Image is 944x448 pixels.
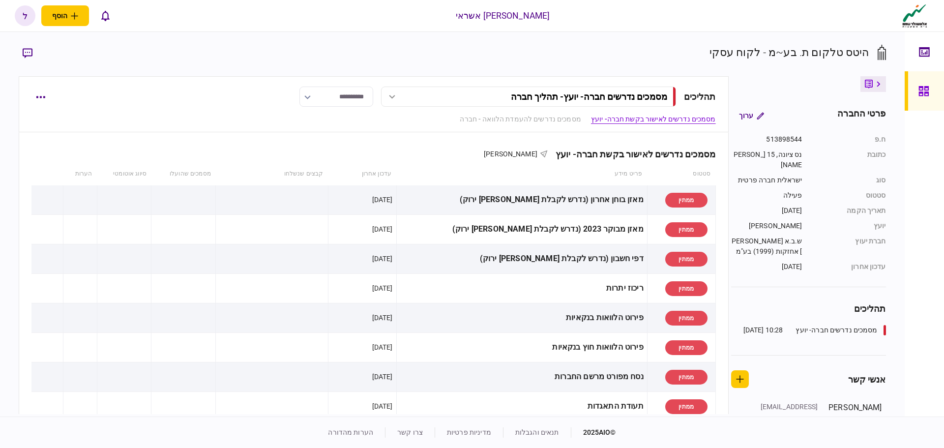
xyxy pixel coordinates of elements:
[548,149,716,159] div: מסמכים נדרשים לאישור בקשת חברה- יועץ
[848,373,886,386] div: אנשי קשר
[900,3,929,28] img: client company logo
[743,325,783,335] div: 10:28 [DATE]
[397,428,423,436] a: צרו קשר
[812,262,886,272] div: עדכון אחרון
[647,163,715,185] th: סטטוס
[812,236,886,257] div: חברת יעוץ
[372,254,393,264] div: [DATE]
[400,277,644,299] div: ריכוז יתרות
[731,262,802,272] div: [DATE]
[372,283,393,293] div: [DATE]
[63,163,97,185] th: הערות
[731,134,802,145] div: 513898544
[731,206,802,216] div: [DATE]
[400,218,644,240] div: מאזן מבוקר 2023 (נדרש לקבלת [PERSON_NAME] ירוק)
[812,175,886,185] div: סוג
[328,163,396,185] th: עדכון אחרון
[665,311,708,326] div: ממתין
[41,5,89,26] button: פתח תפריט להוספת לקוח
[381,87,676,107] button: מסמכים נדרשים חברה- יועץ- תהליך חברה
[456,9,550,22] div: [PERSON_NAME] אשראי
[95,5,116,26] button: פתח רשימת התראות
[400,336,644,358] div: פירוט הלוואות חוץ בנקאיות
[812,134,886,145] div: ח.פ
[97,163,151,185] th: סיווג אוטומטי
[216,163,328,185] th: קבצים שנשלחו
[511,91,667,102] div: מסמכים נדרשים חברה- יועץ - תהליך חברה
[731,236,802,257] div: ש.ב.א [PERSON_NAME] אחזקות (1999) בע"מ
[709,44,869,60] div: היטס טלקום ת. בע~מ - לקוח עסקי
[151,163,216,185] th: מסמכים שהועלו
[400,307,644,329] div: פירוט הלוואות בנקאיות
[372,224,393,234] div: [DATE]
[731,190,802,201] div: פעילה
[731,175,802,185] div: ישראלית חברה פרטית
[812,206,886,216] div: תאריך הקמה
[731,107,772,124] button: ערוך
[571,427,616,438] div: © 2025 AIO
[400,189,644,211] div: מאזן בוחן אחרון (נדרש לקבלת [PERSON_NAME] ירוק)
[754,402,818,422] div: [EMAIL_ADDRESS][DOMAIN_NAME]
[731,221,802,231] div: [PERSON_NAME]
[515,428,559,436] a: תנאים והגבלות
[484,150,537,158] span: [PERSON_NAME]
[665,281,708,296] div: ממתין
[591,114,716,124] a: מסמכים נדרשים לאישור בקשת חברה- יועץ
[400,366,644,388] div: נסח מפורט מרשם החברות
[837,107,885,124] div: פרטי החברה
[460,114,581,124] a: מסמכים נדרשים להעמדת הלוואה - חברה
[665,399,708,414] div: ממתין
[665,370,708,385] div: ממתין
[372,372,393,382] div: [DATE]
[447,428,491,436] a: מדיניות פרטיות
[812,221,886,231] div: יועץ
[372,342,393,352] div: [DATE]
[372,313,393,323] div: [DATE]
[396,163,647,185] th: פריט מידע
[372,401,393,411] div: [DATE]
[731,302,886,315] div: תהליכים
[665,193,708,208] div: ממתין
[731,149,802,170] div: נס ציונה, 15 [PERSON_NAME]
[665,252,708,267] div: ממתין
[400,395,644,418] div: תעודת התאגדות
[812,149,886,170] div: כתובת
[328,428,373,436] a: הערות מהדורה
[684,90,716,103] div: תהליכים
[372,195,393,205] div: [DATE]
[812,190,886,201] div: סטטוס
[796,325,877,335] div: מסמכים נדרשים חברה- יועץ
[665,340,708,355] div: ממתין
[665,222,708,237] div: ממתין
[743,325,886,335] a: מסמכים נדרשים חברה- יועץ10:28 [DATE]
[15,5,35,26] button: ל
[400,248,644,270] div: דפי חשבון (נדרש לקבלת [PERSON_NAME] ירוק)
